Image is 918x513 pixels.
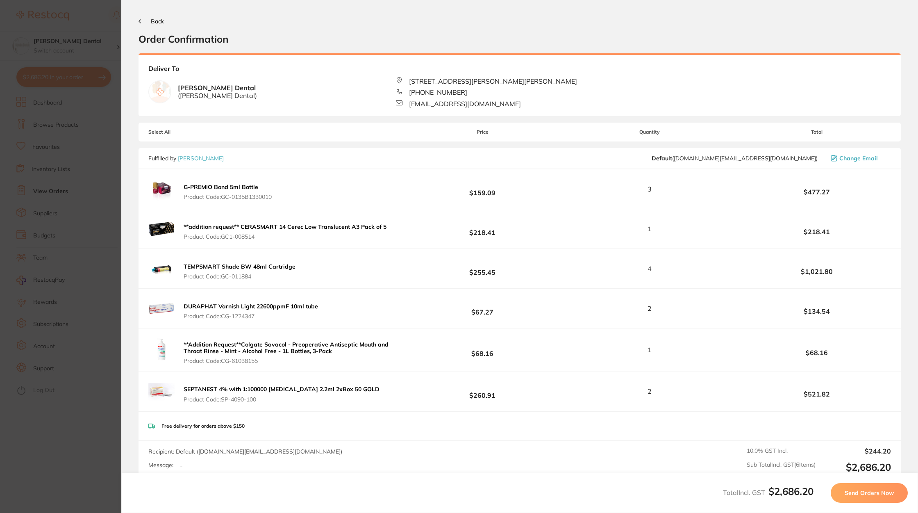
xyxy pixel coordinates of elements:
span: Quantity [557,129,743,135]
b: $255.45 [408,261,557,276]
output: $244.20 [822,447,891,455]
button: TEMPSMART Shade BW 48ml Cartridge Product Code:GC-011884 [181,263,298,280]
span: Total Incl. GST [723,488,813,497]
span: Product Code: CG-61038155 [184,358,406,364]
span: Price [408,129,557,135]
img: bDhheWdjbw [148,295,175,321]
p: Free delivery for orders above $150 [161,423,245,429]
span: Product Code: GC1-008514 [184,233,386,240]
b: $67.27 [408,301,557,316]
button: **addition request** CERASMART 14 Cerec Low Translucent A3 Pack of 5 Product Code:GC1-008514 [181,223,389,240]
b: **Addition Request**Colgate Savacol - Preoperative Antiseptic Mouth and Throat Rinse - Mint - Alc... [184,341,389,355]
img: bDd2enY3ag [148,337,175,363]
b: **addition request** CERASMART 14 Cerec Low Translucent A3 Pack of 5 [184,223,386,230]
img: d3E3eXAwdw [148,255,175,282]
span: Change Email [839,155,878,162]
span: 3 [648,185,652,193]
img: OGoyZWY4Yg [148,378,175,405]
span: Send Orders Now [845,489,894,497]
button: DURAPHAT Varnish Light 22600ppmF 10ml tube Product Code:CG-1224347 [181,303,320,320]
b: TEMPSMART Shade BW 48ml Cartridge [184,263,295,270]
p: Fulfilled by [148,155,224,162]
b: $218.41 [408,221,557,237]
b: $68.16 [408,342,557,358]
button: Change Email [828,155,891,162]
img: MXA3eGFpZg [148,216,175,242]
span: Product Code: GC-0135B1330010 [184,194,272,200]
b: Deliver To [148,65,891,77]
button: **Addition Request**Colgate Savacol - Preoperative Antiseptic Mouth and Throat Rinse - Mint - Alc... [181,341,408,365]
span: Product Code: SP-4090-100 [184,396,379,403]
span: Product Code: CG-1224347 [184,313,318,319]
span: 2 [648,388,652,395]
span: Back [151,18,164,25]
button: Send Orders Now [831,483,908,503]
b: $134.54 [743,308,891,315]
b: $218.41 [743,228,891,235]
button: Back [139,18,164,25]
span: customer.care@henryschein.com.au [652,155,818,162]
a: [PERSON_NAME] [178,155,224,162]
span: [STREET_ADDRESS][PERSON_NAME][PERSON_NAME] [409,78,577,85]
b: G-PREMIO Bond 5ml Bottle [184,183,258,191]
span: Product Code: GC-011884 [184,273,295,280]
span: 10.0 % GST Incl. [747,447,816,455]
span: 1 [648,346,652,353]
h2: Order Confirmation [139,33,901,45]
span: [EMAIL_ADDRESS][DOMAIN_NAME] [409,100,521,107]
b: $260.91 [408,384,557,399]
label: Message: [148,462,173,469]
button: G-PREMIO Bond 5ml Bottle Product Code:GC-0135B1330010 [181,183,274,201]
b: $68.16 [743,349,891,356]
img: ajVzMDZ3dg [148,176,175,202]
b: [PERSON_NAME] Dental [178,84,257,99]
b: $521.82 [743,390,891,398]
span: 2 [648,305,652,312]
b: $2,686.20 [768,485,813,497]
span: Sub Total Incl. GST ( 6 Items) [747,461,816,473]
b: DURAPHAT Varnish Light 22600ppmF 10ml tube [184,303,318,310]
span: Recipient: Default ( [DOMAIN_NAME][EMAIL_ADDRESS][DOMAIN_NAME] ) [148,448,342,455]
b: $477.27 [743,188,891,196]
span: Select All [148,129,230,135]
b: $159.09 [408,182,557,197]
span: 4 [648,265,652,272]
b: $1,021.80 [743,268,891,275]
b: SEPTANEST 4% with 1:100000 [MEDICAL_DATA] 2.2ml 2xBox 50 GOLD [184,385,379,393]
p: - [180,462,183,469]
b: Default [652,155,672,162]
img: empty.jpg [149,81,171,103]
span: 1 [648,225,652,233]
span: [PHONE_NUMBER] [409,89,467,96]
span: ( [PERSON_NAME] Dental ) [178,92,257,99]
span: Total [743,129,891,135]
button: SEPTANEST 4% with 1:100000 [MEDICAL_DATA] 2.2ml 2xBox 50 GOLD Product Code:SP-4090-100 [181,385,382,403]
output: $2,686.20 [822,461,891,473]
